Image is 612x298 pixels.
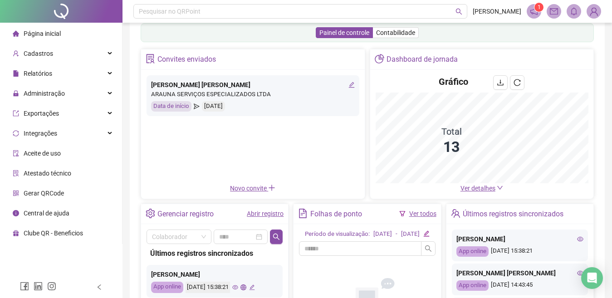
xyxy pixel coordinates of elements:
span: 1 [538,4,541,10]
div: App online [456,246,489,257]
span: solution [146,54,155,64]
div: [PERSON_NAME] [456,234,583,244]
span: export [13,110,19,117]
span: plus [268,184,275,191]
div: [DATE] 15:38:21 [186,282,230,293]
div: [DATE] 15:38:21 [456,246,583,257]
span: qrcode [13,190,19,196]
div: App online [456,280,489,291]
span: home [13,30,19,37]
div: [PERSON_NAME] [151,269,278,279]
span: filter [399,210,406,217]
span: Relatórios [24,70,52,77]
span: Contabilidade [376,29,415,36]
span: Integrações [24,130,57,137]
span: mail [550,7,558,15]
span: pie-chart [375,54,384,64]
div: Open Intercom Messenger [581,267,603,289]
div: Folhas de ponto [310,206,362,222]
span: eye [232,284,238,290]
span: Clube QR - Beneficios [24,230,83,237]
span: edit [423,230,429,236]
span: eye [577,270,583,276]
span: bell [570,7,578,15]
span: instagram [47,282,56,291]
span: search [425,245,432,252]
sup: 1 [534,3,543,12]
div: [DATE] [373,230,392,239]
span: audit [13,150,19,156]
span: lock [13,90,19,97]
span: Exportações [24,110,59,117]
span: Gerar QRCode [24,190,64,197]
span: Novo convite [230,185,275,192]
span: reload [514,79,521,86]
span: Cadastros [24,50,53,57]
span: left [96,284,103,290]
span: info-circle [13,210,19,216]
div: Dashboard de jornada [387,52,458,67]
span: global [240,284,246,290]
div: [DATE] 14:43:45 [456,280,583,291]
div: [PERSON_NAME] [PERSON_NAME] [456,268,583,278]
h4: Gráfico [439,75,468,88]
span: down [497,185,503,191]
div: App online [151,282,183,293]
span: sync [13,130,19,137]
div: [DATE] [401,230,420,239]
div: Período de visualização: [305,230,370,239]
span: file [13,70,19,77]
div: Convites enviados [157,52,216,67]
span: send [194,101,200,112]
span: gift [13,230,19,236]
div: Gerenciar registro [157,206,214,222]
a: Ver todos [409,210,436,217]
span: Página inicial [24,30,61,37]
span: Central de ajuda [24,210,69,217]
span: team [451,209,460,218]
a: Ver detalhes down [460,185,503,192]
span: Administração [24,90,65,97]
span: search [455,8,462,15]
span: Aceite de uso [24,150,61,157]
span: Painel de controle [319,29,369,36]
span: edit [249,284,255,290]
span: download [497,79,504,86]
span: [PERSON_NAME] [473,6,521,16]
span: user-add [13,50,19,57]
span: setting [146,209,155,218]
span: notification [530,7,538,15]
div: Últimos registros sincronizados [150,248,279,259]
div: [PERSON_NAME] [PERSON_NAME] [151,80,355,90]
div: Últimos registros sincronizados [463,206,563,222]
div: - [396,230,397,239]
span: eye [577,236,583,242]
div: Data de início [151,101,191,112]
img: 83754 [587,5,601,18]
span: linkedin [34,282,43,291]
span: search [273,233,280,240]
div: [DATE] [202,101,225,112]
span: Atestado técnico [24,170,71,177]
span: file-text [298,209,308,218]
span: facebook [20,282,29,291]
a: Abrir registro [247,210,284,217]
span: solution [13,170,19,176]
div: ARAUNA SERVIÇOS ESPECIALIZADOS LTDA [151,90,355,99]
span: edit [348,82,355,88]
span: Ver detalhes [460,185,495,192]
